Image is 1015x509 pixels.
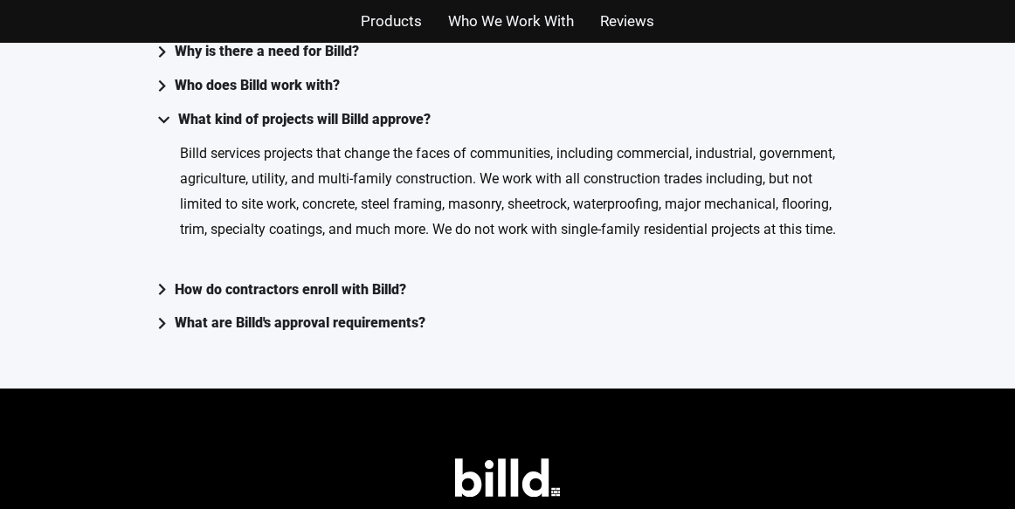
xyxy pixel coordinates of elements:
summary: How do contractors enroll with Billd? [158,278,857,303]
a: Who We Work With [448,9,574,34]
div: How do contractors enroll with Billd? [175,278,406,303]
summary: Why is there a need for Billd? [158,39,857,65]
div: Who does Billd work with? [175,73,340,99]
div: Accordion. Open links with Enter or Space, close with Escape, and navigate with Arrow Keys [158,5,857,336]
a: Products [361,9,422,34]
a: Reviews [600,9,654,34]
div: What kind of projects will Billd approve? [178,107,431,133]
div: Why is there a need for Billd? [175,39,359,65]
summary: What kind of projects will Billd approve? [158,107,857,133]
summary: What are Billd's approval requirements? [158,311,857,336]
p: Billd services projects that change the faces of communities, including commercial, industrial, g... [180,141,857,243]
div: What are Billd's approval requirements? [175,311,425,336]
summary: Who does Billd work with? [158,73,857,99]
